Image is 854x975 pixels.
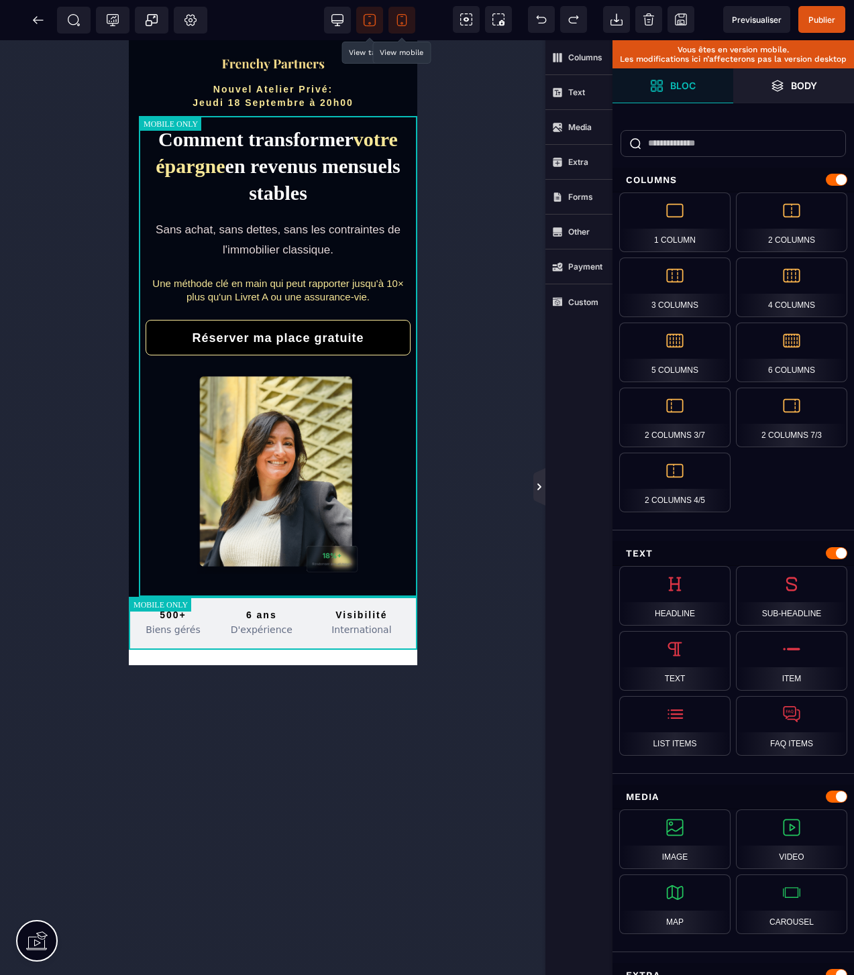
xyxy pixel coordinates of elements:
div: Media [612,785,854,809]
strong: Bloc [670,80,696,91]
div: Carousel [736,874,847,934]
div: 3 Columns [619,257,731,317]
div: Text [619,631,731,691]
span: Previsualiser [732,15,782,25]
div: Map [619,874,731,934]
strong: Other [568,227,590,237]
span: International [203,584,262,595]
strong: Columns [568,52,602,62]
strong: Media [568,122,592,132]
p: Vous êtes en version mobile. [619,45,847,54]
strong: Body [791,80,817,91]
span: Preview [723,6,790,33]
div: 2 Columns 3/7 [619,388,731,447]
div: 5 Columns [619,323,731,382]
strong: Custom [568,297,598,307]
span: Open Layer Manager [733,68,854,103]
img: f2a836cbdba2297919ae17fac1211126_Capture_d%E2%80%99e%CC%81cran_2025-09-01_a%CC%80_21.00.57-min.png [68,333,229,534]
strong: Payment [568,262,602,272]
div: Image [619,809,731,869]
div: Columns [612,168,854,192]
span: Popup [145,13,158,27]
strong: Extra [568,157,588,167]
div: Video [736,809,847,869]
strong: Forms [568,192,593,202]
div: Item [736,631,847,691]
h2: Visibilité [177,567,288,583]
text: Sans achat, sans dettes, sans les contraintes de l'immobilier classique. [27,183,272,216]
div: 6 Columns [736,323,847,382]
div: 1 Column [619,192,731,252]
h2: 6 ans [89,567,177,583]
div: 4 Columns [736,257,847,317]
h1: Comment transformer en revenus mensuels stables [17,86,282,166]
span: Screenshot [485,6,512,33]
h2: Nouvel Atelier Privé: Jeudi 18 Septembre à 20h00 [13,42,275,76]
span: Biens gérés [17,584,72,595]
div: List Items [619,696,731,756]
text: Une méthode clé en main qui peut rapporter jusqu'à 10× plus qu'un Livret A ou une assurance-vie. [23,237,274,262]
div: Text [612,541,854,566]
div: Sub-Headline [736,566,847,626]
div: Headline [619,566,731,626]
div: FAQ Items [736,696,847,756]
span: Setting Body [184,13,197,27]
span: SEO [67,13,81,27]
span: View components [453,6,480,33]
span: D'expérience [102,584,164,595]
button: Réserver ma place gratuite [17,280,282,315]
img: f2a3730b544469f405c58ab4be6274e8_Capture_d%E2%80%99e%CC%81cran_2025-09-01_a%CC%80_20.57.27.png [91,17,197,31]
strong: Text [568,87,585,97]
div: 2 Columns 7/3 [736,388,847,447]
span: Open Blocks [612,68,733,103]
p: Les modifications ici n’affecterons pas la version desktop [619,54,847,64]
div: 2 Columns [736,192,847,252]
span: Publier [808,15,835,25]
div: 2 Columns 4/5 [619,453,731,512]
span: Tracking [106,13,119,27]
